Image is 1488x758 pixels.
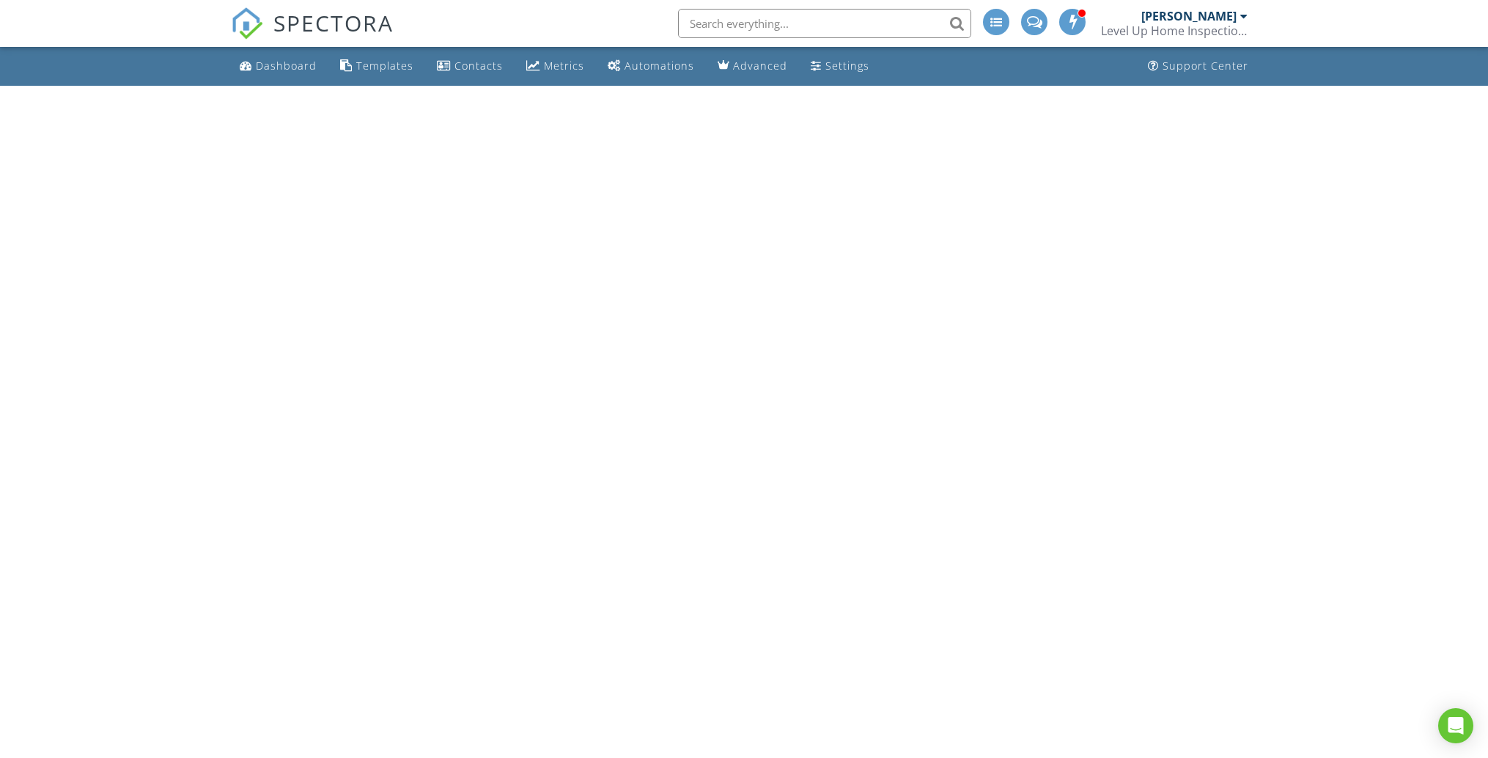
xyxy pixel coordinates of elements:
[431,53,509,80] a: Contacts
[256,59,317,73] div: Dashboard
[678,9,971,38] input: Search everything...
[1141,9,1237,23] div: [PERSON_NAME]
[356,59,413,73] div: Templates
[231,7,263,40] img: The Best Home Inspection Software - Spectora
[520,53,590,80] a: Metrics
[273,7,394,38] span: SPECTORA
[1163,59,1248,73] div: Support Center
[1142,53,1254,80] a: Support Center
[712,53,793,80] a: Advanced
[602,53,700,80] a: Automations (Advanced)
[544,59,584,73] div: Metrics
[231,20,394,51] a: SPECTORA
[334,53,419,80] a: Templates
[1101,23,1248,38] div: Level Up Home Inspections
[234,53,323,80] a: Dashboard
[733,59,787,73] div: Advanced
[1438,708,1473,743] div: Open Intercom Messenger
[625,59,694,73] div: Automations
[805,53,875,80] a: Settings
[454,59,503,73] div: Contacts
[825,59,869,73] div: Settings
